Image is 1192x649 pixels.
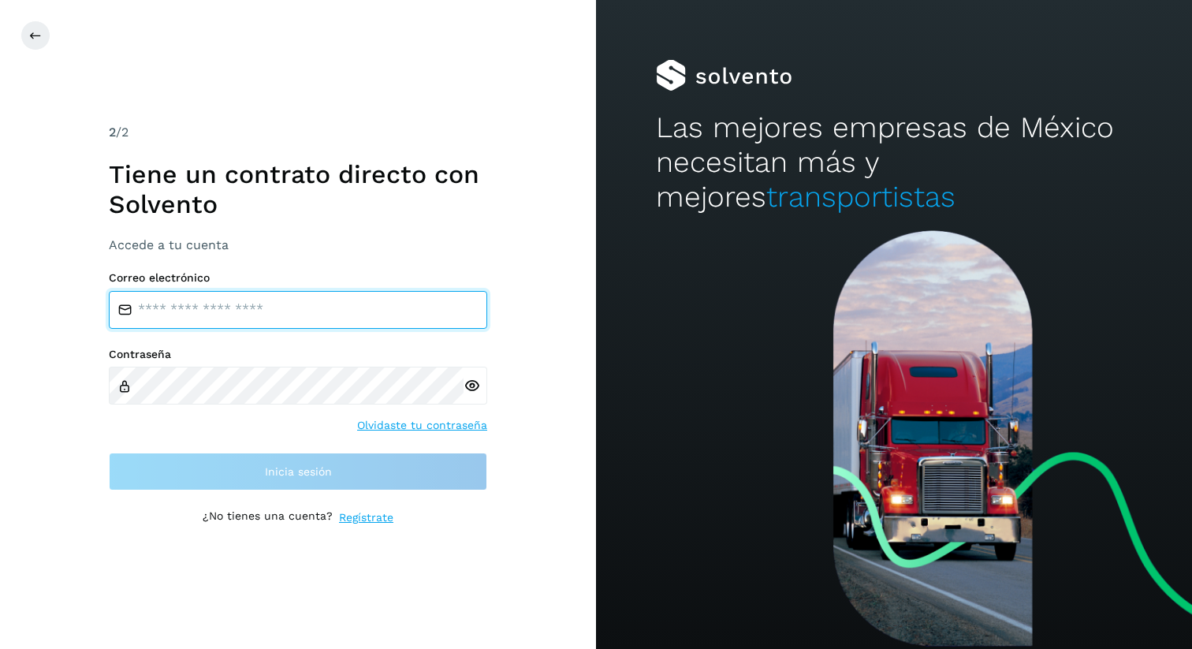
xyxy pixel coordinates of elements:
h3: Accede a tu cuenta [109,237,487,252]
a: Olvidaste tu contraseña [357,417,487,434]
h2: Las mejores empresas de México necesitan más y mejores [656,110,1133,215]
button: Inicia sesión [109,453,487,490]
div: /2 [109,123,487,142]
span: Inicia sesión [265,466,332,477]
span: transportistas [766,180,955,214]
h1: Tiene un contrato directo con Solvento [109,159,487,220]
label: Contraseña [109,348,487,361]
p: ¿No tienes una cuenta? [203,509,333,526]
span: 2 [109,125,116,140]
a: Regístrate [339,509,393,526]
label: Correo electrónico [109,271,487,285]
